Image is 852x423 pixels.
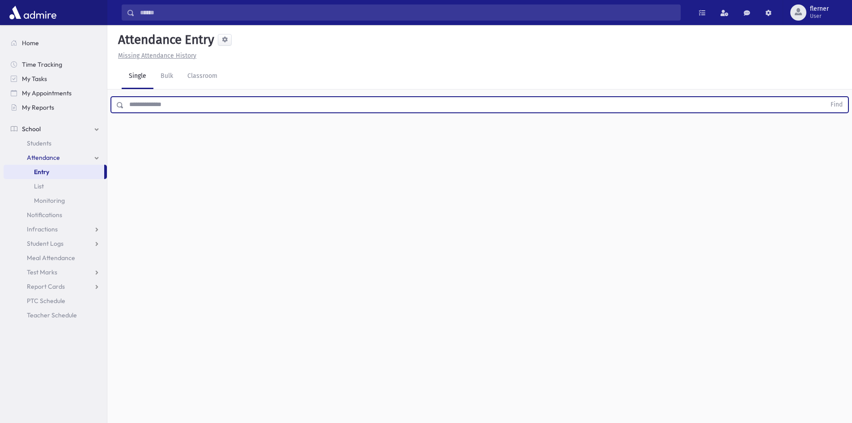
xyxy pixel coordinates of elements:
a: School [4,122,107,136]
a: Missing Attendance History [114,52,196,60]
span: Student Logs [27,239,64,248]
span: Meal Attendance [27,254,75,262]
span: Attendance [27,154,60,162]
u: Missing Attendance History [118,52,196,60]
a: Meal Attendance [4,251,107,265]
a: Teacher Schedule [4,308,107,322]
span: Time Tracking [22,60,62,68]
span: Teacher Schedule [27,311,77,319]
a: Test Marks [4,265,107,279]
span: School [22,125,41,133]
a: Time Tracking [4,57,107,72]
a: Infractions [4,222,107,236]
a: My Tasks [4,72,107,86]
span: Infractions [27,225,58,233]
span: List [34,182,44,190]
a: My Appointments [4,86,107,100]
button: Find [825,97,848,112]
span: My Appointments [22,89,72,97]
a: Student Logs [4,236,107,251]
a: Home [4,36,107,50]
span: flerner [810,5,829,13]
span: Test Marks [27,268,57,276]
a: PTC Schedule [4,294,107,308]
img: AdmirePro [7,4,59,21]
span: Students [27,139,51,147]
span: My Reports [22,103,54,111]
span: User [810,13,829,20]
span: My Tasks [22,75,47,83]
span: Report Cards [27,282,65,291]
span: Entry [34,168,49,176]
a: My Reports [4,100,107,115]
a: Monitoring [4,193,107,208]
span: Notifications [27,211,62,219]
a: Notifications [4,208,107,222]
a: Single [122,64,153,89]
input: Search [135,4,680,21]
span: Monitoring [34,197,65,205]
span: PTC Schedule [27,297,65,305]
a: List [4,179,107,193]
a: Entry [4,165,104,179]
span: Home [22,39,39,47]
a: Report Cards [4,279,107,294]
a: Students [4,136,107,150]
a: Bulk [153,64,180,89]
a: Classroom [180,64,225,89]
h5: Attendance Entry [114,32,214,47]
a: Attendance [4,150,107,165]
